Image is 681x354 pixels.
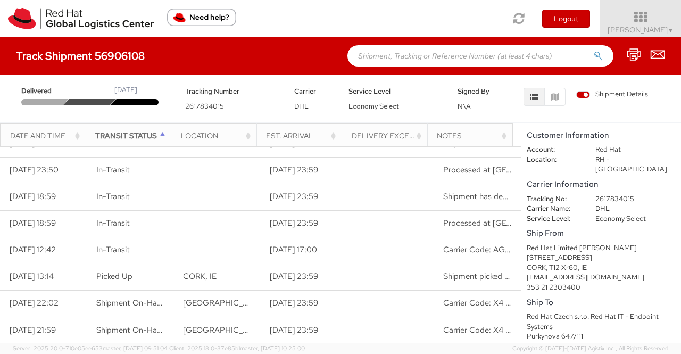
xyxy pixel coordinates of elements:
span: In-Transit [96,164,130,175]
h5: Tracking Number [185,88,278,95]
span: Shipment picked up; (Event area: Cork-IE) [443,271,659,282]
span: Delivered [21,86,67,96]
div: 353 21 2303400 [527,283,676,293]
div: Red Hat Czech s.r.o. Red Hat IT - Endpoint Systems [527,312,676,332]
span: Carrier Code: X4 - Arrived at Terminal Location [443,325,612,335]
span: CORK, IE [183,271,217,282]
div: [DATE] [114,85,137,95]
td: [DATE] 23:59 [260,317,347,343]
h5: Customer Information [527,131,676,140]
span: Dublin, IE [183,325,276,335]
div: Notes [437,130,509,141]
span: Carrier Code: AG - Estimated Arrival Changed [443,244,609,255]
button: Need help? [167,9,236,26]
span: 2617834015 [185,102,224,111]
dt: Tracking No: [519,194,587,204]
td: [DATE] 23:59 [260,157,347,184]
span: In-Transit [96,191,130,202]
span: [PERSON_NAME] [608,25,674,35]
td: [DATE] 23:59 [260,290,347,317]
dt: Location: [519,155,587,165]
td: [DATE] 17:00 [260,237,347,264]
td: [DATE] 23:59 [260,264,347,290]
span: DHL [294,102,309,111]
td: [DATE] 23:59 [260,184,347,210]
div: Delivery Exception [352,130,424,141]
dt: Service Level: [519,214,587,224]
span: In-Transit [96,244,130,255]
span: Brussels, BE [183,298,350,308]
div: Transit Status [95,130,168,141]
div: Red Hat Limited [PERSON_NAME] [527,243,676,253]
h5: Carrier Information [527,180,676,189]
dt: Carrier Name: [519,204,587,214]
div: [EMAIL_ADDRESS][DOMAIN_NAME] [527,273,676,283]
td: [DATE] 23:59 [260,210,347,237]
h5: Carrier [294,88,333,95]
h5: Ship From [527,229,676,238]
span: master, [DATE] 10:25:00 [240,344,305,352]
dt: Account: [519,145,587,155]
label: Shipment Details [576,89,648,101]
div: Location [181,130,253,141]
h5: Signed By [458,88,496,95]
span: Server: 2025.20.0-710e05ee653 [13,344,168,352]
span: Carrier Code: X4 - Arrived at Terminal Location [443,298,612,308]
h5: Service Level [348,88,442,95]
span: ▼ [668,26,674,35]
div: CORK, T12 Xr60, IE [527,263,676,273]
div: Purkynova 647/111 [527,332,676,342]
span: Shipment On-Hand Destination [96,298,209,308]
span: master, [DATE] 09:51:04 [103,344,168,352]
span: Picked Up [96,271,132,282]
span: Copyright © [DATE]-[DATE] Agistix Inc., All Rights Reserved [512,344,668,353]
h5: Ship To [527,298,676,307]
h4: Track Shipment 56906108 [16,50,145,62]
div: [STREET_ADDRESS] [527,253,676,263]
span: N\A [458,102,471,111]
img: rh-logistics-00dfa346123c4ec078e1.svg [8,8,154,29]
span: Shipment On-Hand Destination [96,325,209,335]
span: In-Transit [96,218,130,228]
span: Client: 2025.18.0-37e85b1 [169,344,305,352]
span: Economy Select [348,102,399,111]
div: Est. Arrival [266,130,338,141]
div: Date and Time [10,130,82,141]
input: Shipment, Tracking or Reference Number (at least 4 chars) [347,45,613,67]
span: Shipment Details [576,89,648,100]
button: Logout [542,10,590,28]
